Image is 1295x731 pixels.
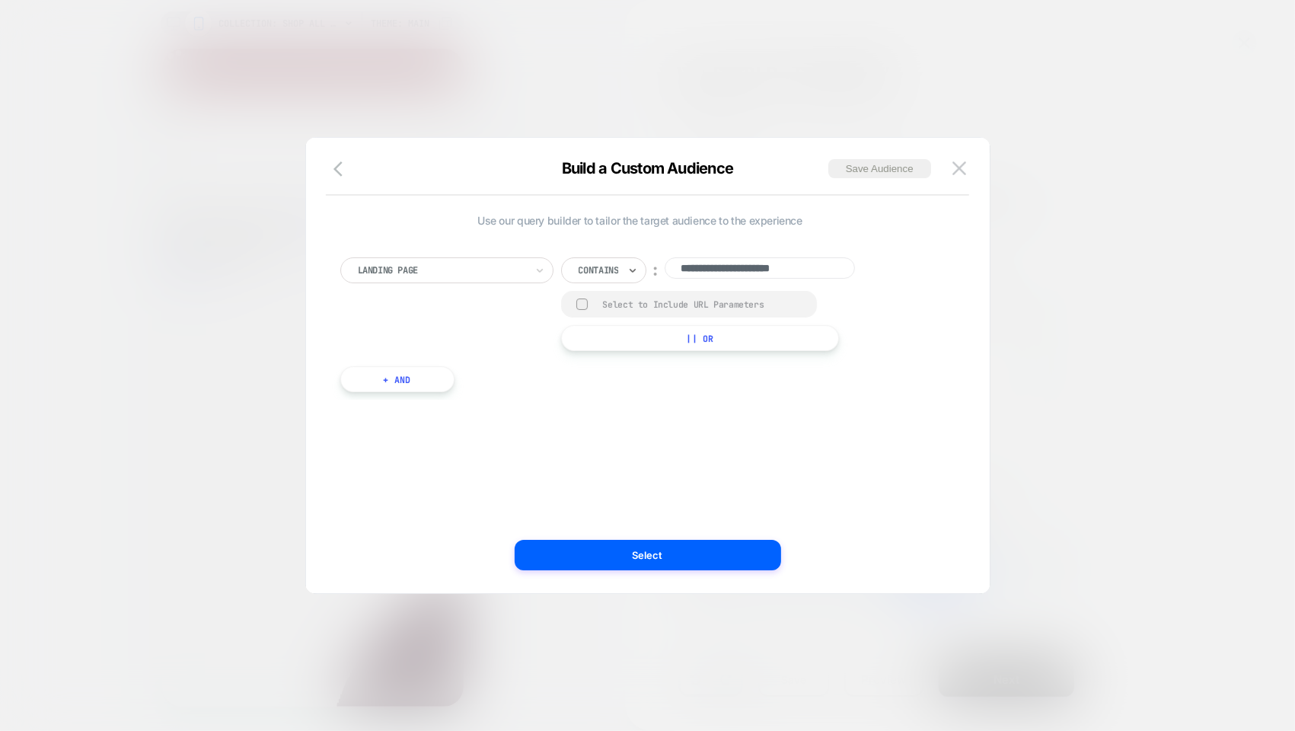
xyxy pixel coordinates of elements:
[561,325,840,351] button: || Or
[562,159,734,177] span: Build a Custom Audience
[828,159,931,178] button: Save Audience
[150,168,230,183] a: Up to $150 Off
[6,197,108,209] span: Open navigation menu
[952,161,966,174] img: close
[340,214,940,227] span: Use our query builder to tailor the target audience to the experience
[603,298,802,310] div: Select to Include URL Parameters
[515,540,781,570] button: Select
